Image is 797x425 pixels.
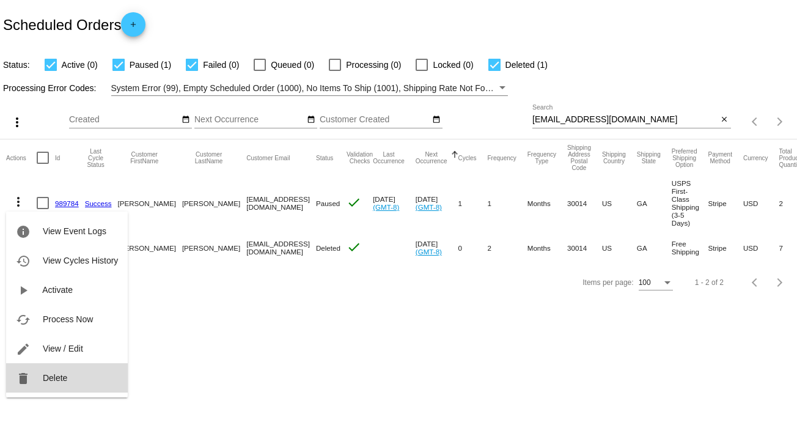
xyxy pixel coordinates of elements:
[16,342,31,357] mat-icon: edit
[42,285,73,295] span: Activate
[16,312,31,327] mat-icon: cached
[43,373,67,383] span: Delete
[43,314,93,324] span: Process Now
[16,224,31,239] mat-icon: info
[43,226,106,236] span: View Event Logs
[16,254,31,268] mat-icon: history
[43,256,118,265] span: View Cycles History
[43,344,83,353] span: View / Edit
[16,283,31,298] mat-icon: play_arrow
[16,371,31,386] mat-icon: delete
